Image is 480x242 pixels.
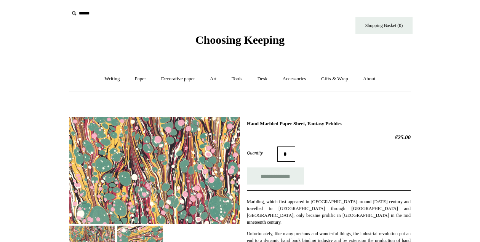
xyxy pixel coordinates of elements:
[203,69,223,89] a: Art
[251,69,275,89] a: Desk
[195,40,285,45] a: Choosing Keeping
[128,69,153,89] a: Paper
[69,117,240,224] img: Hand Marbled Paper Sheet, Fantasy Pebbles
[247,134,411,141] h2: £25.00
[247,121,411,127] h1: Hand Marbled Paper Sheet, Fantasy Pebbles
[154,69,202,89] a: Decorative paper
[247,150,277,156] label: Quantity
[355,17,413,34] a: Shopping Basket (0)
[247,198,411,226] p: Marbling, which first appeared in [GEOGRAPHIC_DATA] around [DATE] century and travelled to [GEOGR...
[276,69,313,89] a: Accessories
[356,69,382,89] a: About
[225,69,250,89] a: Tools
[314,69,355,89] a: Gifts & Wrap
[98,69,127,89] a: Writing
[195,33,285,46] span: Choosing Keeping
